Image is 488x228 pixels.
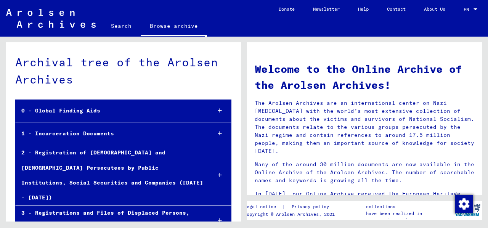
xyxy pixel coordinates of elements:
[255,61,475,93] h1: Welcome to the Online Archive of the Arolsen Archives!
[455,195,473,213] img: Change consent
[244,203,282,211] a: Legal notice
[453,201,482,220] img: yv_logo.png
[16,145,205,205] div: 2 - Registration of [DEMOGRAPHIC_DATA] and [DEMOGRAPHIC_DATA] Persecutees by Public Institutions,...
[464,6,469,12] mat-select-trigger: EN
[366,210,453,224] p: have been realized in partnership with
[15,54,231,88] div: Archival tree of the Arolsen Archives
[16,103,205,118] div: 0 - Global Finding Aids
[286,203,338,211] a: Privacy policy
[255,190,475,214] p: In [DATE], our Online Archive received the European Heritage Award / Europa Nostra Award 2020, Eu...
[16,126,205,141] div: 1 - Incarceration Documents
[6,9,96,28] img: Arolsen_neg.svg
[255,99,475,155] p: The Arolsen Archives are an international center on Nazi [MEDICAL_DATA] with the world’s most ext...
[366,196,453,210] p: The Arolsen Archives online collections
[244,211,338,218] p: Copyright © Arolsen Archives, 2021
[255,161,475,185] p: Many of the around 30 million documents are now available in the Online Archive of the Arolsen Ar...
[102,17,141,35] a: Search
[141,17,207,37] a: Browse archive
[244,203,338,211] div: |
